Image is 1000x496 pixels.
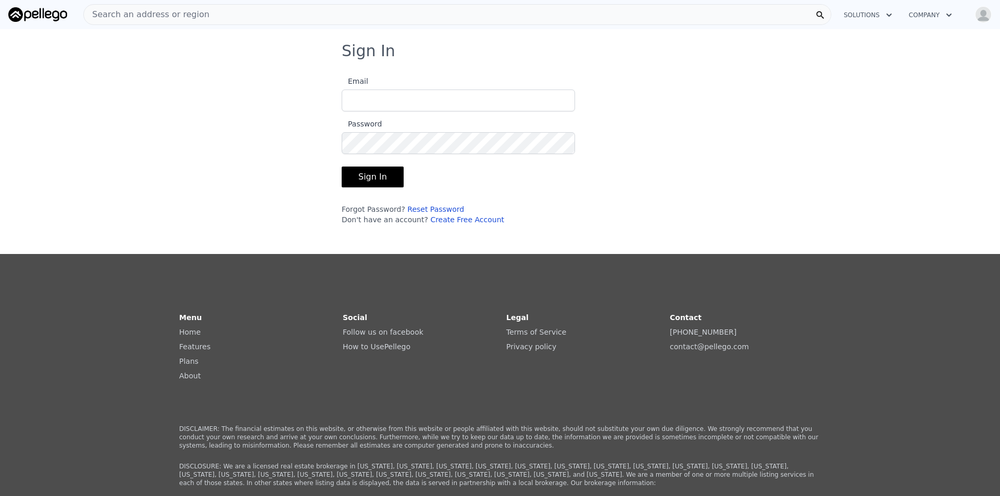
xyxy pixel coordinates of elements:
[901,6,960,24] button: Company
[179,357,198,365] a: Plans
[179,328,201,336] a: Home
[343,342,410,351] a: How to UsePellego
[430,215,504,224] a: Create Free Account
[179,372,201,380] a: About
[8,7,67,22] img: Pellego
[342,204,575,225] div: Forgot Password? Don't have an account?
[343,328,423,336] a: Follow us on facebook
[506,328,566,336] a: Terms of Service
[179,313,202,322] strong: Menu
[342,42,658,60] h3: Sign In
[342,132,575,154] input: Password
[342,90,575,111] input: Email
[343,313,367,322] strong: Social
[670,342,749,351] a: contact@pellego.com
[342,167,404,187] button: Sign In
[835,6,901,24] button: Solutions
[179,462,821,487] p: DISCLOSURE: We are a licensed real estate brokerage in [US_STATE], [US_STATE], [US_STATE], [US_ST...
[670,328,736,336] a: [PHONE_NUMBER]
[670,313,702,322] strong: Contact
[179,342,210,351] a: Features
[506,313,529,322] strong: Legal
[342,77,368,85] span: Email
[407,205,464,213] a: Reset Password
[975,6,992,23] img: avatar
[84,8,209,21] span: Search an address or region
[342,120,382,128] span: Password
[179,425,821,450] p: DISCLAIMER: The financial estimates on this website, or otherwise from this website or people aff...
[506,342,556,351] a: Privacy policy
